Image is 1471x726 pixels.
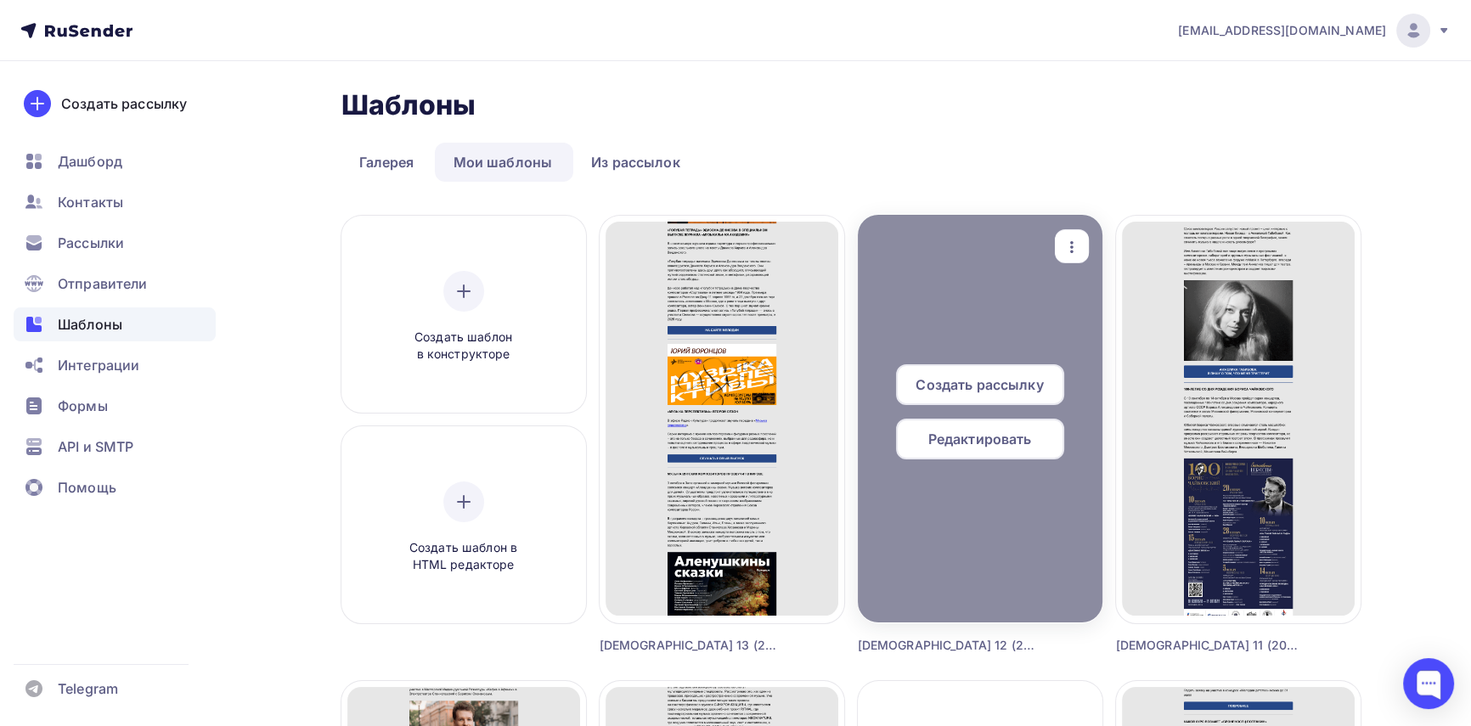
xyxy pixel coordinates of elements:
[435,143,570,182] a: Мои шаблоны
[573,143,698,182] a: Из рассылок
[58,477,116,498] span: Помощь
[58,314,122,335] span: Шаблоны
[58,233,124,253] span: Рассылки
[14,389,216,423] a: Формы
[341,88,476,122] h2: Шаблоны
[14,267,216,301] a: Отправители
[61,93,187,114] div: Создать рассылку
[14,185,216,219] a: Контакты
[383,329,544,363] span: Создать шаблон в конструкторе
[600,637,783,654] div: [DEMOGRAPHIC_DATA] 13 (2025)
[14,144,216,178] a: Дашборд
[916,374,1043,395] span: Создать рассылку
[14,307,216,341] a: Шаблоны
[1178,22,1386,39] span: [EMAIL_ADDRESS][DOMAIN_NAME]
[58,396,108,416] span: Формы
[1178,14,1451,48] a: [EMAIL_ADDRESS][DOMAIN_NAME]
[58,192,123,212] span: Контакты
[341,143,432,182] a: Галерея
[928,429,1032,449] span: Редактировать
[58,678,118,699] span: Telegram
[858,637,1041,654] div: [DEMOGRAPHIC_DATA] 12 (2025)
[58,355,139,375] span: Интеграции
[58,273,148,294] span: Отправители
[14,226,216,260] a: Рассылки
[58,151,122,172] span: Дашборд
[1116,637,1299,654] div: [DEMOGRAPHIC_DATA] 11 (2025)
[383,539,544,574] span: Создать шаблон в HTML редакторе
[58,436,133,457] span: API и SMTP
